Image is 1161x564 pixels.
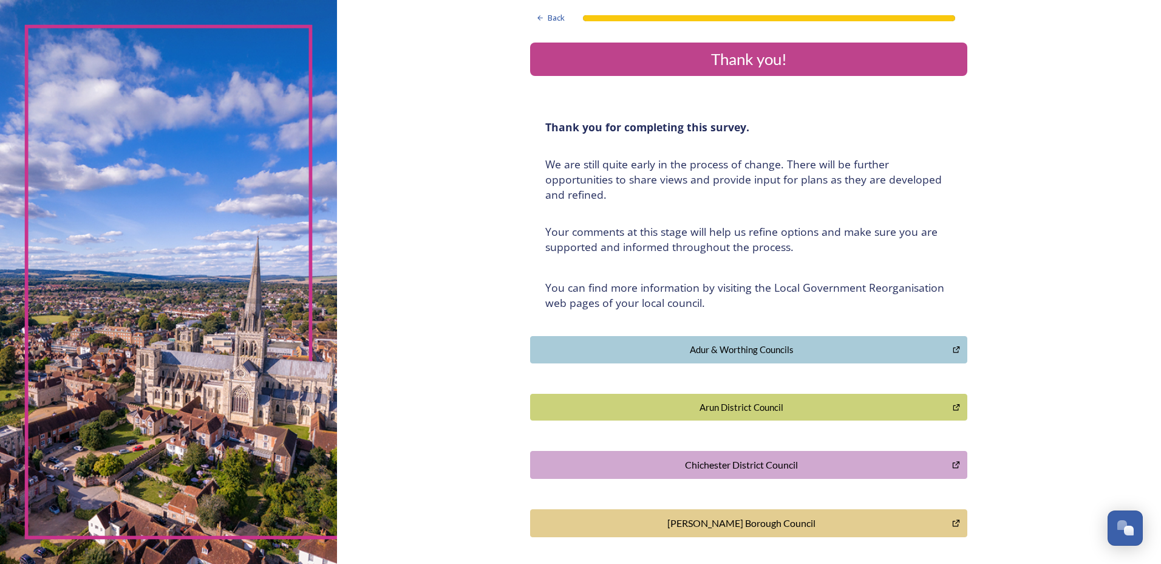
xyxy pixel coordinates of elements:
[545,224,952,255] h4: Your comments at this stage will help us refine options and make sure you are supported and infor...
[548,12,565,24] span: Back
[530,336,967,363] button: Adur & Worthing Councils
[545,157,952,202] h4: We are still quite early in the process of change. There will be further opportunities to share v...
[1108,511,1143,546] button: Open Chat
[530,394,967,421] button: Arun District Council
[537,401,946,414] div: Arun District Council
[545,120,749,134] strong: Thank you for completing this survey.
[545,280,952,311] h4: You can find more information by visiting the Local Government Reorganisation web pages of your l...
[530,509,967,537] button: Crawley Borough Council
[530,451,967,479] button: Chichester District Council
[537,343,946,357] div: Adur & Worthing Councils
[535,47,962,71] div: Thank you!
[537,516,945,531] div: [PERSON_NAME] Borough Council
[537,458,945,472] div: Chichester District Council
